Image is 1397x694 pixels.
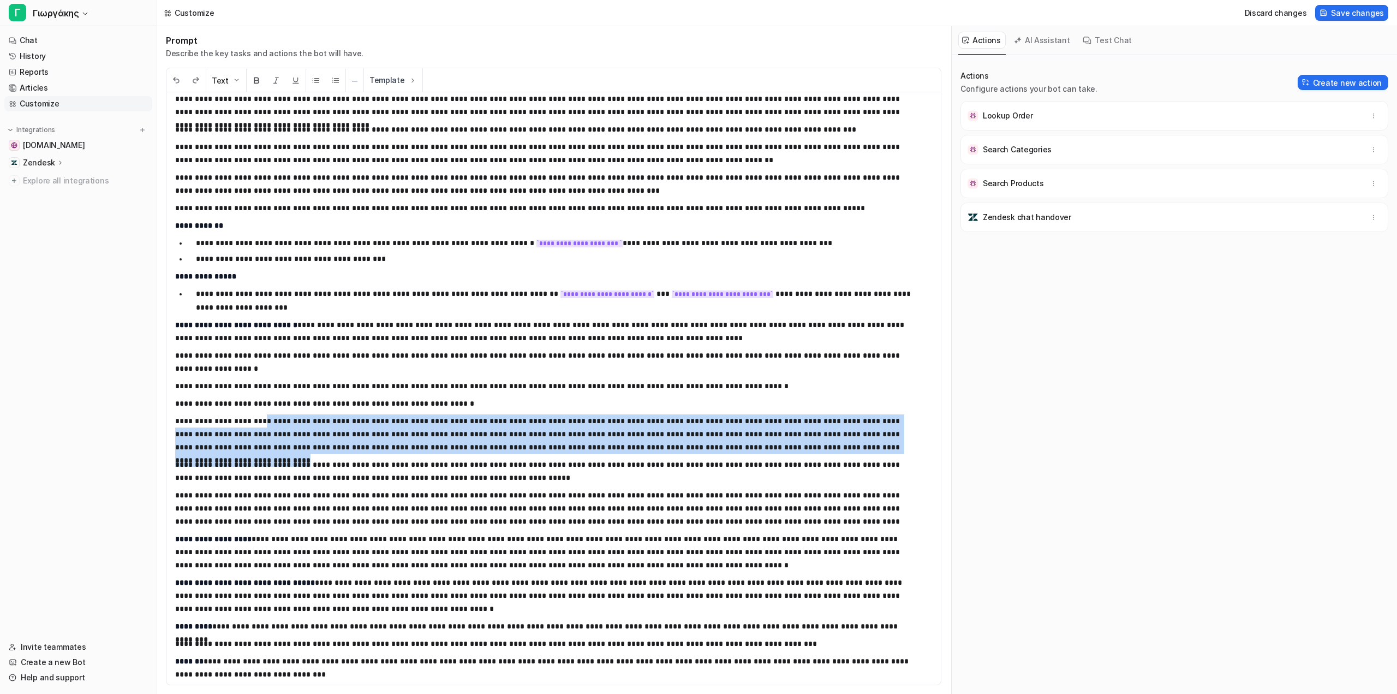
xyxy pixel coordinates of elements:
[968,212,978,223] img: Zendesk chat handover icon
[326,69,345,92] button: Ordered List
[408,76,417,85] img: Template
[286,69,306,92] button: Underline
[306,69,326,92] button: Unordered List
[4,33,152,48] a: Chat
[364,68,422,92] button: Template
[9,4,26,21] span: Γ
[4,80,152,96] a: Articles
[272,76,280,85] img: Italic
[247,69,266,92] button: Bold
[232,76,241,85] img: Dropdown Down Arrow
[7,126,14,134] img: expand menu
[11,142,17,149] img: oil-stores.gr
[958,32,1006,49] button: Actions
[4,173,152,188] a: Explore all integrations
[175,7,214,19] div: Customize
[983,144,1052,155] p: Search Categories
[23,172,148,189] span: Explore all integrations
[4,49,152,64] a: History
[960,70,1097,81] p: Actions
[266,69,286,92] button: Italic
[192,76,200,85] img: Redo
[312,76,320,85] img: Unordered List
[968,110,978,121] img: Lookup Order icon
[983,178,1044,189] p: Search Products
[33,5,79,21] span: Γιωργάκης
[139,126,146,134] img: menu_add.svg
[4,655,152,670] a: Create a new Bot
[1079,32,1136,49] button: Test Chat
[186,69,206,92] button: Redo
[960,84,1097,94] p: Configure actions your bot can take.
[331,76,340,85] img: Ordered List
[968,144,978,155] img: Search Categories icon
[11,159,17,166] img: Zendesk
[23,157,55,168] p: Zendesk
[9,175,20,186] img: explore all integrations
[1302,79,1310,86] img: Create action
[206,69,246,92] button: Text
[1240,5,1311,21] button: Discard changes
[4,639,152,655] a: Invite teammates
[4,96,152,111] a: Customize
[968,178,978,189] img: Search Products icon
[166,48,363,59] p: Describe the key tasks and actions the bot will have.
[983,212,1071,223] p: Zendesk chat handover
[1315,5,1388,21] button: Save changes
[1010,32,1075,49] button: AI Assistant
[4,670,152,685] a: Help and support
[291,76,300,85] img: Underline
[983,110,1033,121] p: Lookup Order
[16,126,55,134] p: Integrations
[4,64,152,80] a: Reports
[166,35,363,46] h1: Prompt
[252,76,261,85] img: Bold
[1331,7,1384,19] span: Save changes
[23,140,85,151] span: [DOMAIN_NAME]
[172,76,181,85] img: Undo
[4,138,152,153] a: oil-stores.gr[DOMAIN_NAME]
[346,69,363,92] button: ─
[4,124,58,135] button: Integrations
[1298,75,1388,90] button: Create new action
[166,69,186,92] button: Undo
